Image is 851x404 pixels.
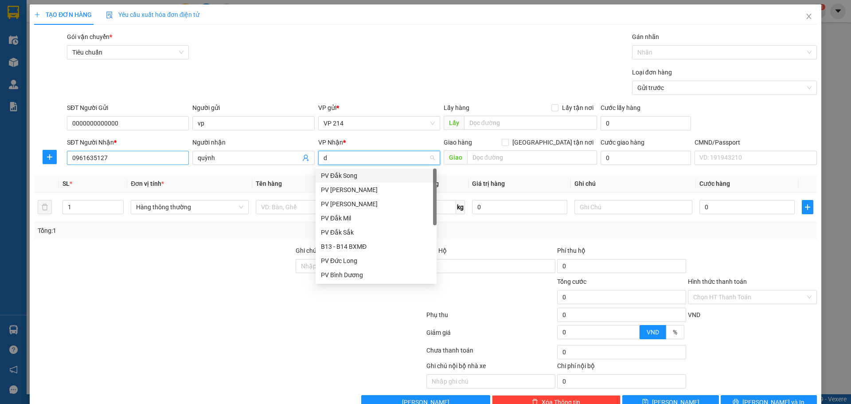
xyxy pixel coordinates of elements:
[632,69,672,76] label: Loại đơn hàng
[444,116,464,130] span: Lấy
[321,270,431,280] div: PV Bình Dương
[316,211,437,225] div: PV Đắk Mil
[256,180,282,187] span: Tên hàng
[106,11,199,18] span: Yêu cầu xuất hóa đơn điện tử
[444,139,472,146] span: Giao hàng
[296,247,344,254] label: Ghi chú đơn hàng
[601,139,644,146] label: Cước giao hàng
[425,345,556,361] div: Chưa thanh toán
[805,13,812,20] span: close
[324,117,435,130] span: VP 214
[673,329,677,336] span: %
[472,180,505,187] span: Giá trị hàng
[601,116,691,130] input: Cước lấy hàng
[67,33,112,40] span: Gói vận chuyển
[426,361,555,374] div: Ghi chú nội bộ nhà xe
[321,242,431,251] div: B13 - B14 BXMĐ
[67,137,189,147] div: SĐT Người Nhận
[321,185,431,195] div: PV [PERSON_NAME]
[425,328,556,343] div: Giảm giá
[106,12,113,19] img: icon
[796,4,821,29] button: Close
[802,204,813,211] span: plus
[699,180,730,187] span: Cước hàng
[472,200,567,214] input: 0
[574,200,692,214] input: Ghi Chú
[34,11,92,18] span: TẠO ĐƠN HÀNG
[72,46,183,59] span: Tiêu chuẩn
[467,150,597,165] input: Dọc đường
[557,361,686,374] div: Chi phí nội bộ
[571,175,696,192] th: Ghi chú
[43,153,56,161] span: plus
[316,169,437,183] div: PV Đắk Song
[316,225,437,239] div: PV Đắk Sắk
[318,139,343,146] span: VP Nhận
[316,268,437,282] div: PV Bình Dương
[632,33,659,40] label: Gán nhãn
[192,137,314,147] div: Người nhận
[444,150,467,165] span: Giao
[557,278,586,285] span: Tổng cước
[43,150,57,164] button: plus
[321,171,431,180] div: PV Đắk Song
[802,200,813,214] button: plus
[695,137,816,147] div: CMND/Passport
[456,200,465,214] span: kg
[318,103,440,113] div: VP gửi
[637,81,812,94] span: Gửi trước
[38,226,328,235] div: Tổng: 1
[558,103,597,113] span: Lấy tận nơi
[464,116,597,130] input: Dọc đường
[688,278,747,285] label: Hình thức thanh toán
[321,256,431,266] div: PV Đức Long
[601,151,691,165] input: Cước giao hàng
[131,180,164,187] span: Đơn vị tính
[67,103,189,113] div: SĐT Người Gửi
[34,12,40,18] span: plus
[316,183,437,197] div: PV Đức Xuyên
[316,254,437,268] div: PV Đức Long
[321,227,431,237] div: PV Đắk Sắk
[425,310,556,326] div: Phụ thu
[296,259,425,273] input: Ghi chú đơn hàng
[444,104,469,111] span: Lấy hàng
[256,200,374,214] input: VD: Bàn, Ghế
[426,247,447,254] span: Thu Hộ
[688,311,700,318] span: VND
[316,239,437,254] div: B13 - B14 BXMĐ
[62,180,70,187] span: SL
[557,246,686,259] div: Phí thu hộ
[321,199,431,209] div: PV [PERSON_NAME]
[136,200,243,214] span: Hàng thông thường
[509,137,597,147] span: [GEOGRAPHIC_DATA] tận nơi
[321,213,431,223] div: PV Đắk Mil
[647,329,659,336] span: VND
[302,154,309,161] span: user-add
[316,197,437,211] div: PV Nam Đong
[426,374,555,388] input: Nhập ghi chú
[38,200,52,214] button: delete
[192,103,314,113] div: Người gửi
[601,104,640,111] label: Cước lấy hàng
